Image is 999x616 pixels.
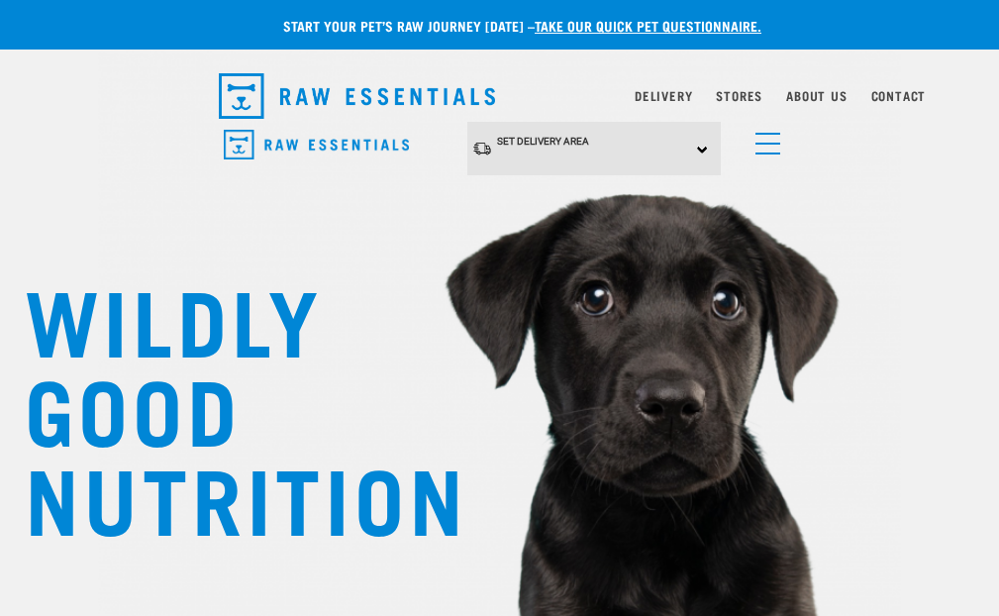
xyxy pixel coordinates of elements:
img: van-moving.png [472,141,492,156]
a: Contact [871,92,927,99]
img: Raw Essentials Logo [224,130,409,160]
img: Raw Essentials Logo [219,73,496,119]
a: menu [746,121,781,156]
a: take our quick pet questionnaire. [535,22,761,29]
nav: dropdown navigation [203,65,797,127]
span: Set Delivery Area [497,136,589,147]
a: Delivery [635,92,692,99]
a: About Us [786,92,847,99]
h1: WILDLY GOOD NUTRITION [25,272,421,540]
a: Stores [716,92,762,99]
